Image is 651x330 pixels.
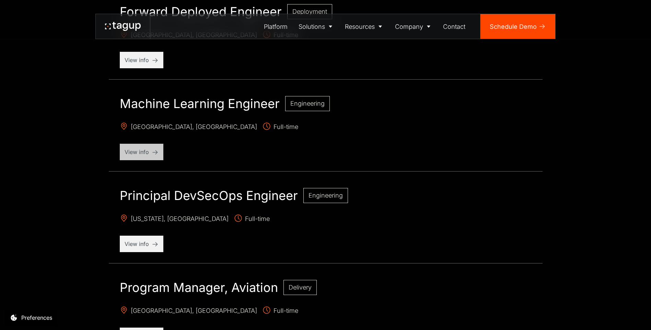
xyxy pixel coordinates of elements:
span: Full-time [263,306,298,317]
span: [US_STATE], [GEOGRAPHIC_DATA] [120,214,229,225]
h2: Program Manager, Aviation [120,280,278,295]
span: [GEOGRAPHIC_DATA], [GEOGRAPHIC_DATA] [120,122,257,133]
div: Preferences [21,314,52,322]
span: Engineering [309,192,343,199]
div: Company [395,22,423,31]
span: [GEOGRAPHIC_DATA], [GEOGRAPHIC_DATA] [120,306,257,317]
div: Contact [443,22,465,31]
div: Resources [345,22,375,31]
a: Resources [340,14,390,39]
h2: Principal DevSecOps Engineer [120,188,298,203]
a: Schedule Demo [480,14,555,39]
p: View info [125,148,159,156]
span: Full-time [263,122,298,133]
a: Solutions [293,14,340,39]
div: Platform [264,22,288,31]
a: Platform [259,14,293,39]
p: View info [125,56,159,64]
p: View info [125,240,159,248]
div: Schedule Demo [490,22,537,31]
span: Delivery [289,284,312,291]
h2: Machine Learning Engineer [120,96,280,111]
a: Contact [438,14,471,39]
a: Company [390,14,438,39]
div: Solutions [299,22,325,31]
span: Engineering [290,100,325,107]
span: Full-time [234,214,270,225]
